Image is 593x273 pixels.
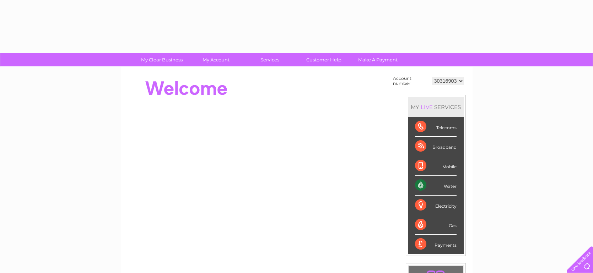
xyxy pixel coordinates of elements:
div: Broadband [415,137,457,156]
a: My Account [187,53,245,66]
div: Water [415,176,457,195]
a: Services [241,53,299,66]
div: LIVE [419,104,434,110]
div: Telecoms [415,117,457,137]
a: Make A Payment [349,53,407,66]
div: Mobile [415,156,457,176]
div: Payments [415,235,457,254]
a: My Clear Business [133,53,191,66]
div: MY SERVICES [408,97,464,117]
div: Electricity [415,196,457,215]
a: Customer Help [295,53,353,66]
div: Gas [415,215,457,235]
td: Account number [391,74,430,88]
